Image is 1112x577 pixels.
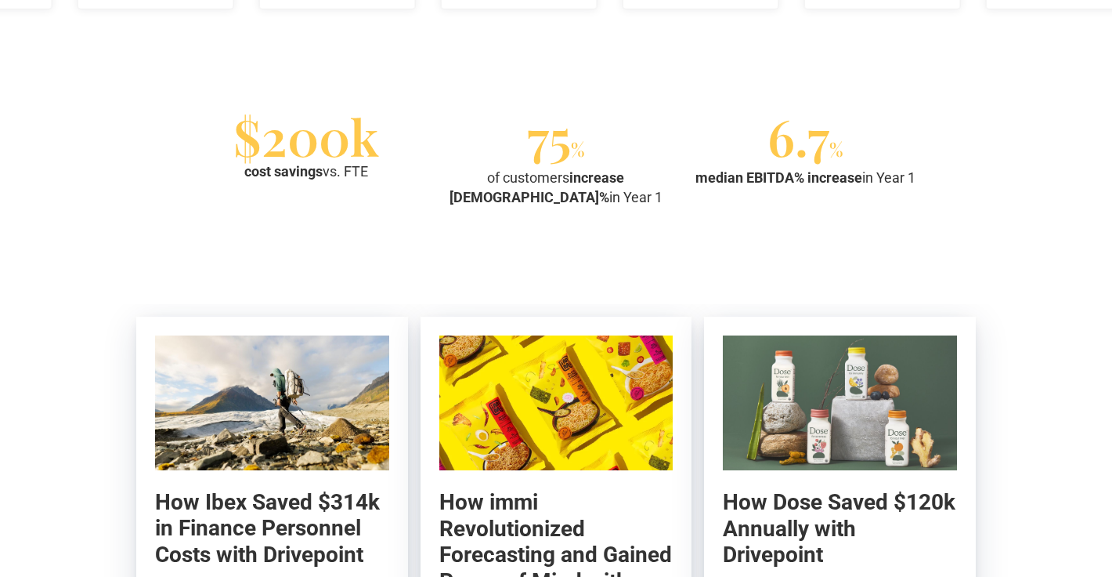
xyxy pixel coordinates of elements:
[830,376,1112,577] iframe: Chat Widget
[244,161,368,181] div: vs. FTE
[233,118,379,155] div: $200k
[767,103,829,169] span: 6.7
[723,336,957,470] img: How Dose Saved $120k Annually with Drivepoint
[723,489,957,568] h5: How Dose Saved $120k Annually with Drivepoint
[244,163,323,180] strong: cost savings
[155,489,389,568] h5: How Ibex Saved $314k in Finance Personnel Costs with Drivepoint
[155,336,389,470] img: How Ibex Saved $314k in Finance Personnel Costs with Drivepoint
[571,136,585,161] span: %
[527,103,571,169] span: 75
[829,136,843,161] span: %
[695,169,862,186] strong: median EBITDA% increase
[695,168,915,187] div: in Year 1
[439,336,673,470] img: How immi Revolutionized Forecasting and Gained Peace of Mind with Drivepoint
[438,168,675,207] div: of customers in Year 1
